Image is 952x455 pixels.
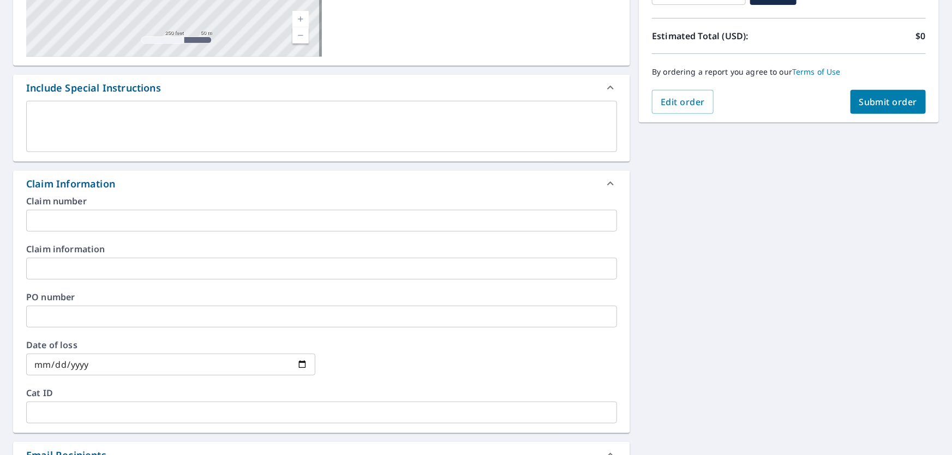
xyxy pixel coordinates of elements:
[292,27,309,44] a: Current Level 17, Zoom Out
[916,29,926,43] p: $0
[652,90,714,114] button: Edit order
[13,171,630,197] div: Claim Information
[652,67,926,77] p: By ordering a report you agree to our
[652,29,789,43] p: Estimated Total (USD):
[292,11,309,27] a: Current Level 17, Zoom In
[13,75,630,101] div: Include Special Instructions
[26,177,115,191] div: Claim Information
[26,245,617,253] label: Claim information
[26,341,315,349] label: Date of loss
[859,96,918,108] span: Submit order
[792,66,841,77] a: Terms of Use
[26,389,617,397] label: Cat ID
[26,293,617,301] label: PO number
[26,197,617,205] label: Claim number
[661,96,705,108] span: Edit order
[26,81,161,95] div: Include Special Instructions
[851,90,926,114] button: Submit order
